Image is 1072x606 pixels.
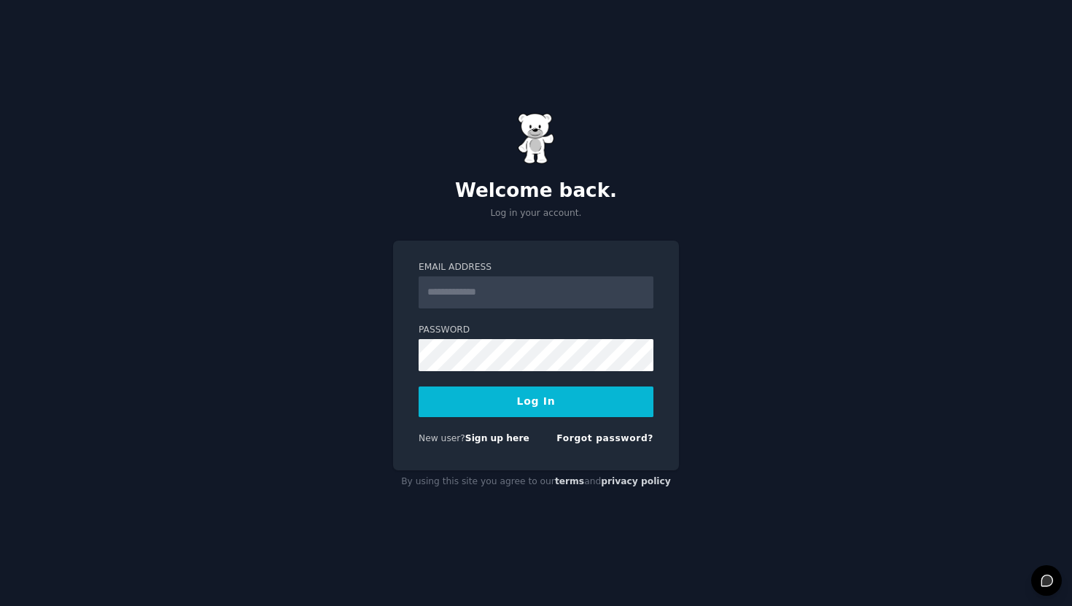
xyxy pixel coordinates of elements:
a: privacy policy [601,476,671,486]
div: By using this site you agree to our and [393,470,679,494]
a: Forgot password? [556,433,653,443]
span: New user? [419,433,465,443]
button: Log In [419,386,653,417]
a: terms [555,476,584,486]
h2: Welcome back. [393,179,679,203]
label: Email Address [419,261,653,274]
img: Gummy Bear [518,113,554,164]
label: Password [419,324,653,337]
p: Log in your account. [393,207,679,220]
a: Sign up here [465,433,529,443]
